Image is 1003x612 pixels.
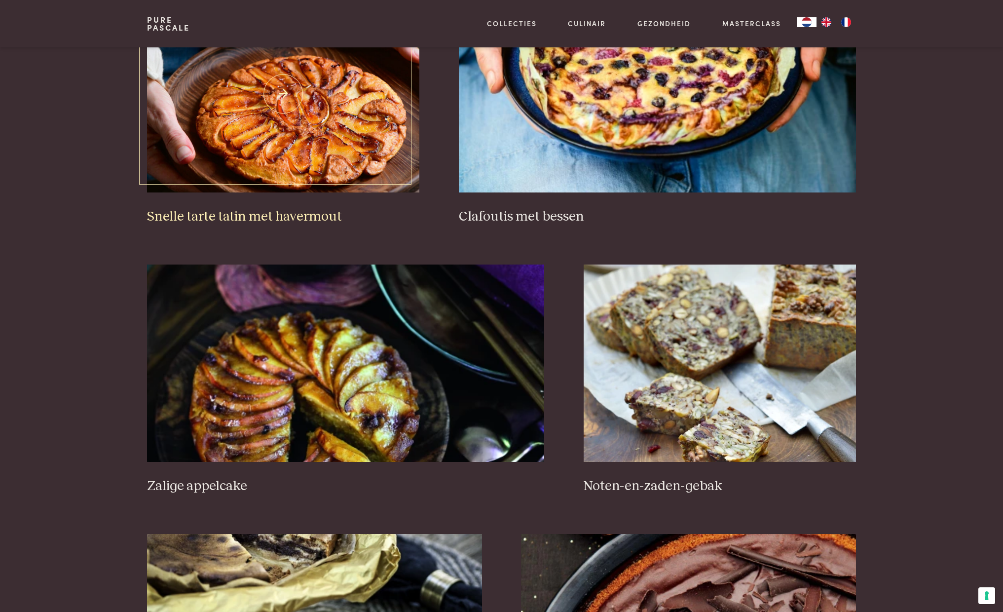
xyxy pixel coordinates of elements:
[797,17,817,27] div: Language
[978,587,995,604] button: Uw voorkeuren voor toestemming voor trackingtechnologieën
[722,18,781,29] a: Masterclass
[584,478,856,495] h3: Noten-en-zaden-gebak
[147,16,190,32] a: PurePascale
[836,17,856,27] a: FR
[817,17,836,27] a: EN
[459,208,856,226] h3: Clafoutis met bessen
[147,265,544,495] a: Zalige appelcake Zalige appelcake
[817,17,856,27] ul: Language list
[568,18,606,29] a: Culinair
[147,208,419,226] h3: Snelle tarte tatin met havermout
[797,17,817,27] a: NL
[584,265,856,462] img: Noten-en-zaden-gebak
[584,265,856,495] a: Noten-en-zaden-gebak Noten-en-zaden-gebak
[797,17,856,27] aside: Language selected: Nederlands
[147,478,544,495] h3: Zalige appelcake
[487,18,537,29] a: Collecties
[637,18,691,29] a: Gezondheid
[147,265,544,462] img: Zalige appelcake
